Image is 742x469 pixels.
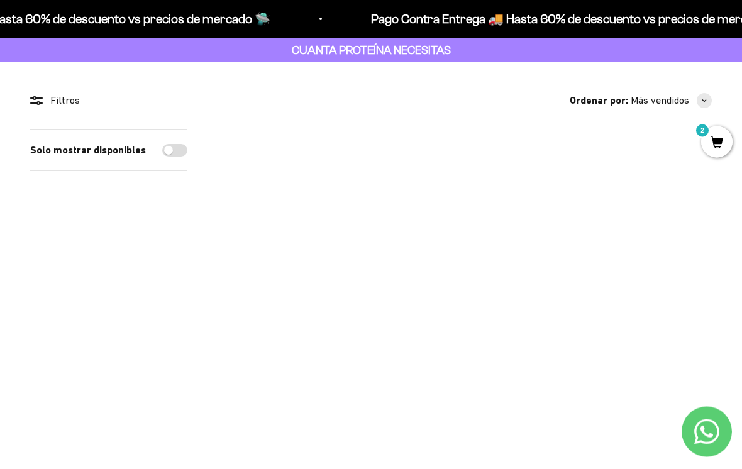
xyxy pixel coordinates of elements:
[701,136,733,150] a: 2
[631,93,712,109] button: Más vendidos
[570,93,628,109] span: Ordenar por:
[30,93,187,109] div: Filtros
[30,143,146,159] label: Solo mostrar disponibles
[695,123,710,138] mark: 2
[292,44,451,57] strong: CUANTA PROTEÍNA NECESITAS
[631,93,689,109] span: Más vendidos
